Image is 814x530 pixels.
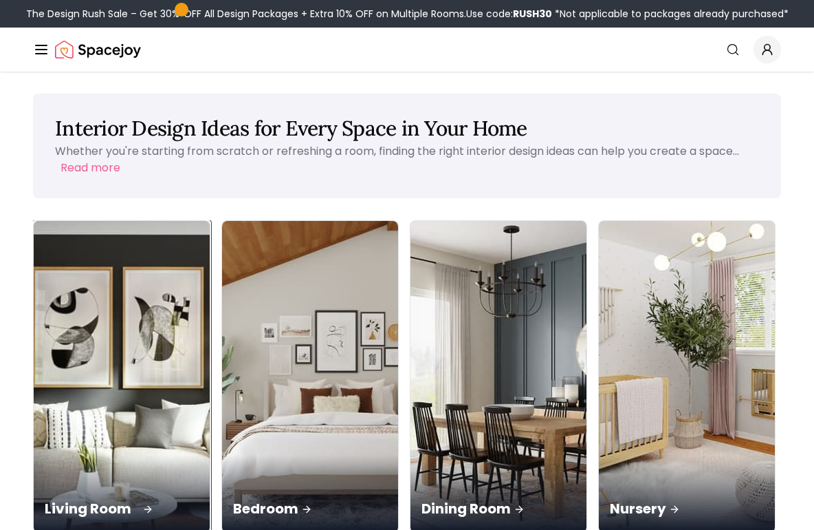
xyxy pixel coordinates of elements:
span: *Not applicable to packages already purchased* [552,7,789,21]
nav: Global [33,28,781,72]
p: Bedroom [233,499,387,518]
span: Use code: [466,7,552,21]
a: Spacejoy [55,36,141,63]
b: RUSH30 [513,7,552,21]
div: The Design Rush Sale – Get 30% OFF All Design Packages + Extra 10% OFF on Multiple Rooms. [26,7,789,21]
p: Nursery [610,499,764,518]
p: Dining Room [421,499,575,518]
p: Whether you're starting from scratch or refreshing a room, finding the right interior design idea... [55,143,739,159]
p: Living Room [45,499,199,518]
button: Read more [60,160,120,176]
img: Spacejoy Logo [55,36,141,63]
h1: Interior Design Ideas for Every Space in Your Home [55,116,759,140]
